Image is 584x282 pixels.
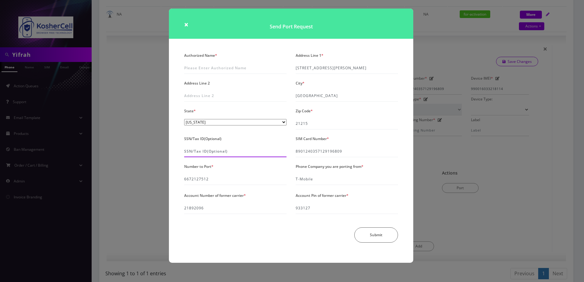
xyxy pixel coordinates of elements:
[296,191,349,200] label: Account Pin of former carrier
[296,134,329,143] label: SIM Card Number
[184,51,217,60] label: Authorized Name
[184,173,287,185] input: Number to Port
[184,90,287,102] input: Address Line 2
[184,19,188,29] span: ×
[184,79,210,88] label: Address Line 2
[296,107,313,115] label: Zip Code
[296,146,398,157] input: SIM Card Number
[184,191,246,200] label: Account Number of former carrier
[296,118,398,129] input: Zip
[296,90,398,102] input: Please Enter City
[184,134,221,143] label: SSN/Tax ID(Optional)
[169,9,413,39] h1: Send Port Request
[184,162,214,171] label: Number to Port
[184,21,188,28] button: Close
[184,146,287,157] input: SSN/Tax ID(Optional)
[296,162,363,171] label: Phone Company you are porting from
[296,79,305,88] label: City
[354,227,398,243] button: Submit
[296,51,323,60] label: Address Line 1
[184,62,287,74] input: Please Enter Authorized Name
[184,107,196,115] label: State
[296,62,398,74] input: Address Line 1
